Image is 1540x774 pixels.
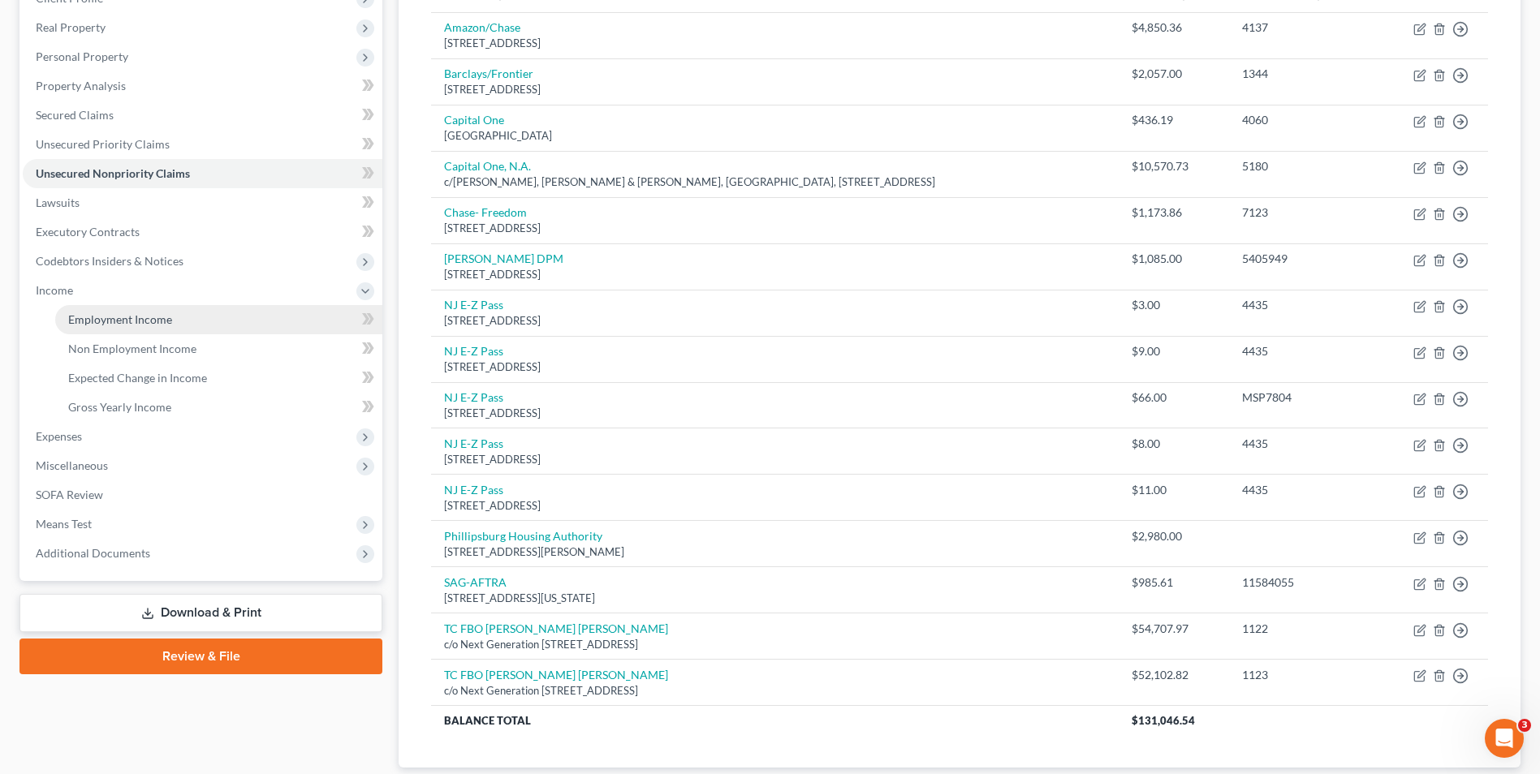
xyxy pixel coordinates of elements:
[1132,19,1216,36] div: $4,850.36
[444,406,1106,421] div: [STREET_ADDRESS]
[19,639,382,674] a: Review & File
[444,452,1106,467] div: [STREET_ADDRESS]
[444,436,503,450] a: NJ E-Z Pass
[1242,574,1359,591] div: 11584055
[444,298,503,312] a: NJ E-Z Pass
[36,488,103,501] span: SOFA Review
[1242,482,1359,498] div: 4435
[1242,66,1359,82] div: 1344
[36,108,114,122] span: Secured Claims
[36,49,128,63] span: Personal Property
[444,621,668,635] a: TC FBO [PERSON_NAME] [PERSON_NAME]
[36,517,92,531] span: Means Test
[1132,204,1216,221] div: $1,173.86
[68,312,172,326] span: Employment Income
[444,82,1106,97] div: [STREET_ADDRESS]
[1242,389,1359,406] div: MSP7804
[1132,389,1216,406] div: $66.00
[444,683,1106,699] div: c/o Next Generation [STREET_ADDRESS]
[444,36,1106,51] div: [STREET_ADDRESS]
[36,546,150,560] span: Additional Documents
[444,575,507,589] a: SAG-AFTRA
[23,130,382,159] a: Unsecured Priority Claims
[55,334,382,363] a: Non Employment Income
[444,205,527,219] a: Chase- Freedom
[444,637,1106,652] div: c/o Next Generation [STREET_ADDRESS]
[1132,621,1216,637] div: $54,707.97
[1132,714,1195,727] span: $131,046.54
[431,706,1119,735] th: Balance Total
[36,20,106,34] span: Real Property
[1242,204,1359,221] div: 7123
[1132,66,1216,82] div: $2,057.00
[1132,482,1216,498] div: $11.00
[444,252,563,265] a: [PERSON_NAME] DPM
[36,225,140,239] span: Executory Contracts
[1242,251,1359,267] div: 5405949
[23,217,382,247] a: Executory Contracts
[444,344,503,358] a: NJ E-Z Pass
[444,67,533,80] a: Barclays/Frontier
[68,400,171,414] span: Gross Yearly Income
[444,544,1106,560] div: [STREET_ADDRESS][PERSON_NAME]
[444,221,1106,236] div: [STREET_ADDRESS]
[55,305,382,334] a: Employment Income
[55,393,382,422] a: Gross Yearly Income
[1132,528,1216,544] div: $2,980.00
[1132,436,1216,452] div: $8.00
[36,458,108,472] span: Miscellaneous
[1132,574,1216,591] div: $985.61
[55,363,382,393] a: Expected Change in Income
[444,529,602,543] a: Phillipsburg Housing Authority
[36,166,190,180] span: Unsecured Nonpriority Claims
[1485,719,1524,758] iframe: Intercom live chat
[1242,343,1359,359] div: 4435
[1242,19,1359,36] div: 4137
[1132,667,1216,683] div: $52,102.82
[1242,667,1359,683] div: 1123
[68,371,207,385] span: Expected Change in Income
[1132,343,1216,359] div: $9.00
[444,174,1106,190] div: c/[PERSON_NAME], [PERSON_NAME] & [PERSON_NAME], [GEOGRAPHIC_DATA], [STREET_ADDRESS]
[23,188,382,217] a: Lawsuits
[36,79,126,92] span: Property Analysis
[444,128,1106,144] div: [GEOGRAPHIC_DATA]
[1242,297,1359,313] div: 4435
[1242,112,1359,128] div: 4060
[1132,158,1216,174] div: $10,570.73
[444,159,531,173] a: Capital One, N.A.
[444,313,1106,329] div: [STREET_ADDRESS]
[444,267,1106,282] div: [STREET_ADDRESS]
[23,101,382,130] a: Secured Claims
[444,483,503,497] a: NJ E-Z Pass
[23,71,382,101] a: Property Analysis
[444,113,504,127] a: Capital One
[444,20,520,34] a: Amazon/Chase
[1242,436,1359,452] div: 4435
[68,342,196,355] span: Non Employment Income
[23,480,382,510] a: SOFA Review
[1242,158,1359,174] div: 5180
[1242,621,1359,637] div: 1122
[19,594,382,632] a: Download & Print
[36,196,80,209] span: Lawsuits
[1132,112,1216,128] div: $436.19
[444,498,1106,514] div: [STREET_ADDRESS]
[444,390,503,404] a: NJ E-Z Pass
[1132,297,1216,313] div: $3.00
[36,283,73,297] span: Income
[1132,251,1216,267] div: $1,085.00
[36,137,170,151] span: Unsecured Priority Claims
[36,254,183,268] span: Codebtors Insiders & Notices
[1518,719,1531,732] span: 3
[36,429,82,443] span: Expenses
[444,668,668,682] a: TC FBO [PERSON_NAME] [PERSON_NAME]
[444,591,1106,606] div: [STREET_ADDRESS][US_STATE]
[23,159,382,188] a: Unsecured Nonpriority Claims
[444,359,1106,375] div: [STREET_ADDRESS]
